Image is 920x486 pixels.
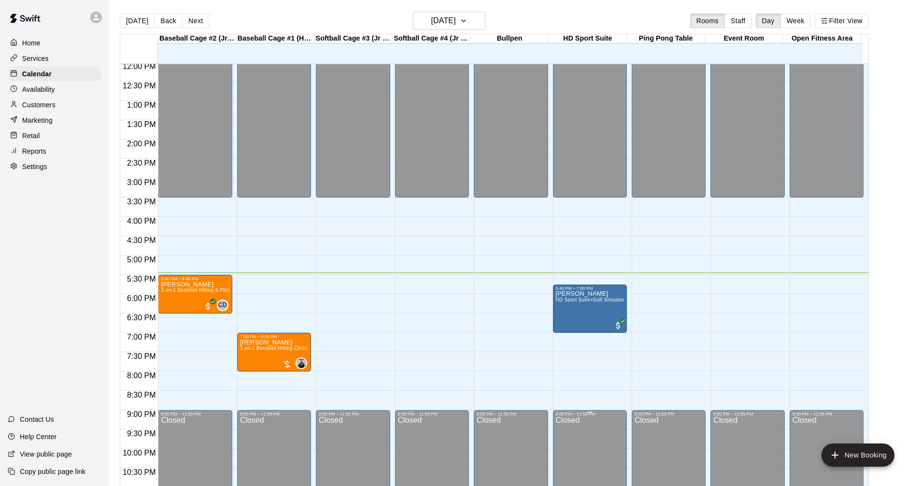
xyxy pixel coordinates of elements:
[297,358,306,368] img: Andrew Hall
[398,412,466,416] div: 9:00 PM – 11:59 PM
[125,140,158,148] span: 2:00 PM
[296,357,307,369] div: Andrew Hall
[218,300,227,310] span: CD
[8,113,101,128] a: Marketing
[125,217,158,225] span: 4:00 PM
[8,36,101,50] a: Home
[8,98,101,112] a: Customers
[22,100,56,110] p: Customers
[20,432,57,442] p: Help Center
[22,146,46,156] p: Reports
[690,14,725,28] button: Rooms
[125,101,158,109] span: 1:00 PM
[22,69,52,79] p: Calendar
[756,14,781,28] button: Day
[125,391,158,399] span: 8:30 PM
[20,415,54,424] p: Contact Us
[240,345,307,351] span: 1-on-1 Baseball Hitting Clinic
[125,333,158,341] span: 7:00 PM
[431,14,456,28] h6: [DATE]
[158,34,236,43] div: Baseball Cage #2 (Jr Hack Attack)
[627,34,705,43] div: Ping Pong Table
[125,352,158,360] span: 7:30 PM
[203,301,213,311] span: All customers have paid
[22,162,47,172] p: Settings
[120,62,158,71] span: 12:00 PM
[182,14,209,28] button: Next
[299,357,307,369] span: Andrew Hall
[240,334,308,339] div: 7:00 PM – 8:00 PM
[221,300,228,311] span: Cooper Doucette
[125,294,158,302] span: 6:00 PM
[240,412,308,416] div: 9:00 PM – 11:59 PM
[8,159,101,174] a: Settings
[613,321,623,330] span: All customers have paid
[161,276,229,281] div: 5:30 PM – 6:30 PM
[477,412,545,416] div: 9:00 PM – 11:59 PM
[125,275,158,283] span: 5:30 PM
[22,38,41,48] p: Home
[8,82,101,97] a: Availability
[125,178,158,186] span: 3:00 PM
[120,468,158,476] span: 10:30 PM
[158,275,232,314] div: 5:30 PM – 6:30 PM: 1-on-1 Baseball Hitting & Pitching Clinic
[549,34,627,43] div: HD Sport Suite
[8,67,101,81] a: Calendar
[314,34,393,43] div: Softball Cage #3 (Jr Hack Attack)
[120,82,158,90] span: 12:30 PM
[783,34,861,43] div: Open Fitness Area
[22,131,40,141] p: Retail
[154,14,183,28] button: Back
[217,300,228,311] div: Cooper Doucette
[20,449,72,459] p: View public page
[556,286,624,291] div: 5:45 PM – 7:00 PM
[125,256,158,264] span: 5:00 PM
[120,449,158,457] span: 10:00 PM
[815,14,869,28] button: Filter View
[553,285,627,333] div: 5:45 PM – 7:00 PM: HD Sport Suite+Golf Simulator- Private Room
[22,54,49,63] p: Services
[392,34,470,43] div: Softball Cage #4 (Jr Hack Attack)
[237,333,311,372] div: 7:00 PM – 8:00 PM: Jack Peters
[22,85,55,94] p: Availability
[821,443,894,467] button: add
[793,412,861,416] div: 9:00 PM – 11:59 PM
[8,129,101,143] a: Retail
[125,198,158,206] span: 3:30 PM
[319,412,387,416] div: 9:00 PM – 11:59 PM
[161,287,253,293] span: 1-on-1 Baseball Hitting & Pitching Clinic
[556,412,624,416] div: 9:00 PM – 11:59 PM
[470,34,549,43] div: Bullpen
[161,412,229,416] div: 9:00 PM – 11:59 PM
[8,144,101,158] a: Reports
[236,34,314,43] div: Baseball Cage #1 (Hack Attack)
[125,429,158,438] span: 9:30 PM
[8,51,101,66] a: Services
[125,372,158,380] span: 8:00 PM
[413,12,485,30] button: [DATE]
[22,115,53,125] p: Marketing
[780,14,811,28] button: Week
[125,410,158,418] span: 9:00 PM
[556,297,661,302] span: HD Sport Suite+Golf Simulator- Private Room
[705,34,783,43] div: Event Room
[724,14,752,28] button: Staff
[125,314,158,322] span: 6:30 PM
[125,236,158,244] span: 4:30 PM
[125,120,158,129] span: 1:30 PM
[125,159,158,167] span: 2:30 PM
[713,412,781,416] div: 9:00 PM – 11:59 PM
[120,14,155,28] button: [DATE]
[635,412,703,416] div: 9:00 PM – 11:59 PM
[20,467,85,476] p: Copy public page link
